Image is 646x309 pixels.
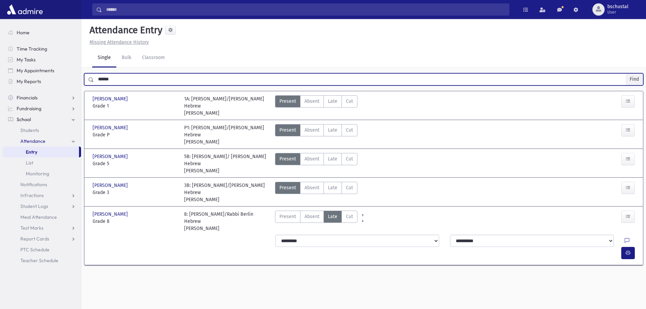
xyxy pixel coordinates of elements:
span: Cut [346,127,353,134]
span: Attendance [20,138,45,144]
span: List [26,160,33,166]
a: Meal Attendance [3,212,81,223]
span: PTC Schedule [20,247,50,253]
span: Late [328,213,337,220]
span: Absent [305,184,319,191]
span: Grade 1 [93,102,177,110]
span: Student Logs [20,203,48,209]
a: Single [92,49,116,67]
span: bschustal [607,4,628,9]
span: Notifications [20,181,47,188]
a: Infractions [3,190,81,201]
a: Students [3,125,81,136]
span: Present [279,98,296,105]
a: Classroom [137,49,170,67]
div: AttTypes [275,124,357,146]
span: Late [328,127,337,134]
span: My Appointments [17,67,54,74]
div: AttTypes [275,153,357,174]
img: AdmirePro [5,3,44,16]
span: Late [328,98,337,105]
span: Present [279,127,296,134]
span: Meal Attendance [20,214,57,220]
h5: Attendance Entry [87,24,162,36]
a: List [3,157,81,168]
div: 3B: [PERSON_NAME]/[PERSON_NAME] Hebrew [PERSON_NAME] [184,182,269,203]
u: Missing Attendance History [90,39,149,45]
a: Report Cards [3,233,81,244]
a: Monitoring [3,168,81,179]
a: Bulk [116,49,137,67]
span: Grade 5 [93,160,177,167]
span: Grade P [93,131,177,138]
span: Absent [305,98,319,105]
a: Student Logs [3,201,81,212]
span: My Tasks [17,57,36,63]
div: 8: [PERSON_NAME]/Rabbi Berlin Hebrew [PERSON_NAME] [184,211,269,232]
div: AttTypes [275,95,357,117]
div: P1: [PERSON_NAME]/[PERSON_NAME] Hebrew [PERSON_NAME] [184,124,269,146]
span: Financials [17,95,38,101]
a: Home [3,27,81,38]
a: Missing Attendance History [87,39,149,45]
div: 5B: [PERSON_NAME]/ [PERSON_NAME] Hebrew [PERSON_NAME] [184,153,269,174]
span: Students [20,127,39,133]
span: Monitoring [26,171,49,177]
span: Present [279,184,296,191]
span: [PERSON_NAME] [93,182,129,189]
span: Grade 8 [93,218,177,225]
span: Late [328,184,337,191]
span: Report Cards [20,236,49,242]
span: Absent [305,155,319,162]
span: Cut [346,98,353,105]
a: Financials [3,92,81,103]
span: [PERSON_NAME] [93,153,129,160]
div: AttTypes [275,211,357,232]
a: School [3,114,81,125]
div: 1A: [PERSON_NAME]/[PERSON_NAME] Hebrew [PERSON_NAME] [184,95,269,117]
a: My Reports [3,76,81,87]
span: Late [328,155,337,162]
span: Cut [346,184,353,191]
span: [PERSON_NAME] [93,95,129,102]
span: Teacher Schedule [20,257,58,264]
span: [PERSON_NAME] [93,124,129,131]
input: Search [102,3,509,16]
a: My Tasks [3,54,81,65]
span: Present [279,155,296,162]
button: Find [626,74,643,85]
span: Entry [26,149,37,155]
span: Time Tracking [17,46,47,52]
a: Time Tracking [3,43,81,54]
span: Cut [346,155,353,162]
span: Grade 3 [93,189,177,196]
span: [PERSON_NAME] [93,211,129,218]
a: Fundraising [3,103,81,114]
a: My Appointments [3,65,81,76]
a: Attendance [3,136,81,147]
a: PTC Schedule [3,244,81,255]
span: Absent [305,127,319,134]
span: School [17,116,31,122]
span: Infractions [20,192,44,198]
span: Test Marks [20,225,43,231]
span: My Reports [17,78,41,84]
span: Cut [346,213,353,220]
div: AttTypes [275,182,357,203]
span: User [607,9,628,15]
a: Teacher Schedule [3,255,81,266]
a: Test Marks [3,223,81,233]
a: Entry [3,147,79,157]
span: Fundraising [17,105,41,112]
a: Notifications [3,179,81,190]
span: Home [17,30,30,36]
span: Absent [305,213,319,220]
span: Present [279,213,296,220]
